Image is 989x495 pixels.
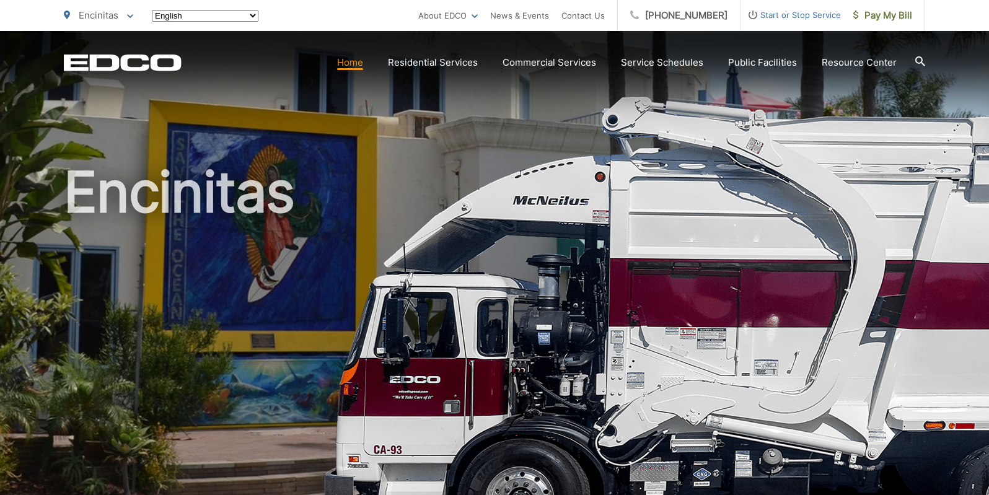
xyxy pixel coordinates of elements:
a: Home [337,55,363,70]
a: Service Schedules [621,55,703,70]
a: Contact Us [561,8,605,23]
a: About EDCO [418,8,478,23]
a: Resource Center [822,55,897,70]
a: Commercial Services [503,55,596,70]
span: Pay My Bill [853,8,912,23]
span: Encinitas [79,9,118,21]
a: EDCD logo. Return to the homepage. [64,54,182,71]
a: News & Events [490,8,549,23]
select: Select a language [152,10,258,22]
a: Residential Services [388,55,478,70]
a: Public Facilities [728,55,797,70]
